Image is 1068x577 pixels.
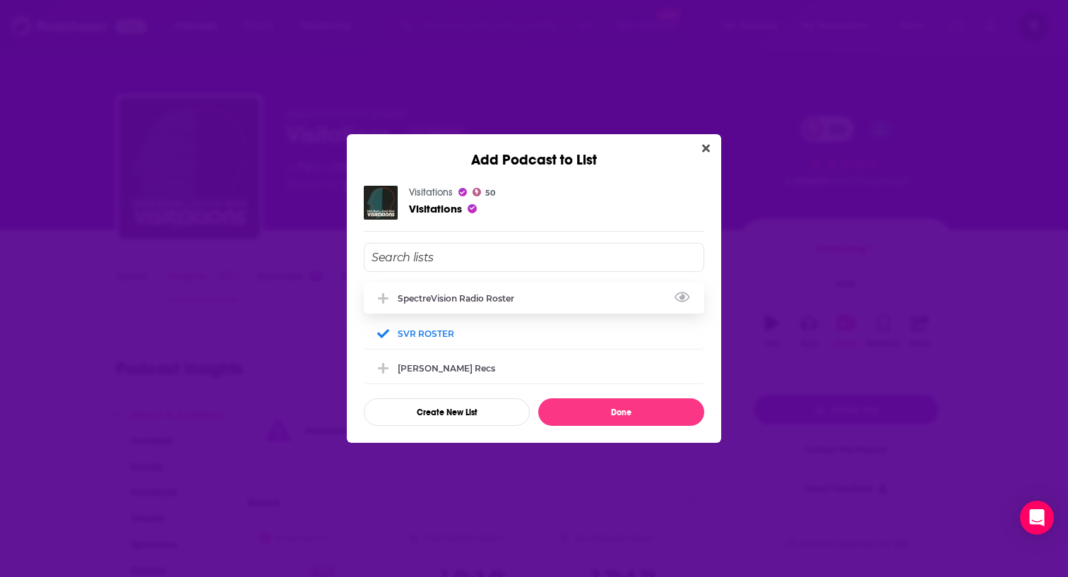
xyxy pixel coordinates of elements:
div: Open Intercom Messenger [1020,501,1054,535]
div: SVR ROSTER [364,318,704,349]
div: SVR ROSTER [398,328,454,339]
img: Visitations [364,186,398,220]
div: SpectreVision Radio Roster [364,282,704,314]
a: Visitations [409,202,462,215]
div: Add Podcast To List [364,243,704,426]
button: Done [538,398,704,426]
button: Create New List [364,398,530,426]
a: Visitations [409,186,453,198]
button: Close [696,140,716,157]
div: Jessica Recs [364,352,704,383]
div: Add Podcast to List [347,134,721,169]
div: SpectreVision Radio Roster [398,293,523,304]
span: 50 [485,190,495,196]
input: Search lists [364,243,704,272]
button: View Link [514,301,523,302]
div: [PERSON_NAME] Recs [398,363,495,374]
a: 50 [473,188,495,196]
